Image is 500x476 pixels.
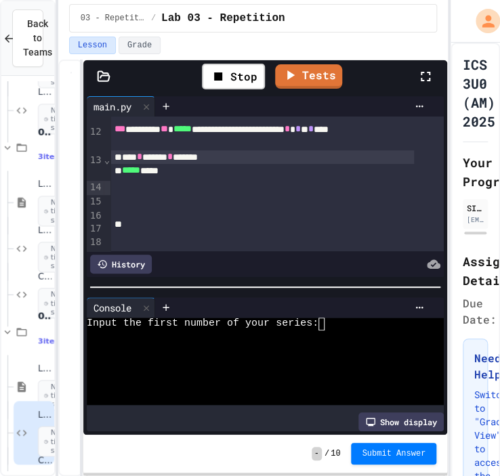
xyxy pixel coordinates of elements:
span: Input the first number of your series: [87,318,318,330]
span: No time set [38,196,78,227]
button: Lesson [69,37,116,54]
span: 10 [331,448,340,459]
span: 3 items [38,152,66,161]
span: / [151,13,156,24]
span: No time set [38,104,78,135]
span: Submit Answer [362,448,425,459]
span: No time set [38,426,78,457]
h2: Your Progress [463,153,488,191]
div: main.py [87,96,155,116]
span: Back to Teams [23,17,52,60]
button: Back to Teams [12,9,43,67]
span: - [312,447,322,460]
button: Submit Answer [351,443,436,464]
button: Grade [119,37,161,54]
h1: ICS 3U0 (AM) 2025 [463,55,495,131]
span: No time set [38,288,78,319]
span: Lesson 03 - Repetition [38,363,51,374]
span: Lab 03 - Repetition [161,10,285,26]
h2: Assignment Details [463,252,488,290]
div: 19 [87,249,104,263]
span: / [325,448,329,459]
div: Console [87,297,155,318]
div: 15 [87,195,104,209]
div: 13 [87,154,104,181]
div: 17 [87,222,104,236]
div: 18 [87,236,104,249]
div: SI - 11TR 1019638 [PERSON_NAME] SS [467,202,484,214]
span: Challenges 03 - Repetition [38,455,51,467]
span: No time set [38,242,78,273]
a: Tests [275,64,342,89]
div: 12 [87,125,104,154]
span: Lab 02 - Conditionals [38,225,51,236]
span: 03 - Repetition (while and for) [81,13,146,24]
div: History [90,255,152,274]
div: Show display [358,412,444,431]
span: Due Date: [463,295,497,328]
span: 03 - Repetition (while and for) [38,309,51,322]
div: Console [87,301,138,315]
span: 3 items [38,337,66,345]
div: 14 [87,181,104,195]
span: Lab 03 - Repetition [38,409,51,420]
span: Challenges 02 - Conditionals [38,271,51,282]
span: Lesson 02 - Conditional Statements (if) [38,179,51,190]
div: Stop [202,64,265,89]
div: main.py [87,100,138,114]
div: 16 [87,209,104,223]
span: No time set [38,380,78,411]
div: [EMAIL_ADDRESS][DOMAIN_NAME] [467,215,484,225]
span: Lab 01 - Basics [38,87,51,98]
h3: Need Help? [474,350,476,383]
span: 02 - Conditional Statements (if) [38,125,51,137]
span: Fold line [104,154,110,165]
